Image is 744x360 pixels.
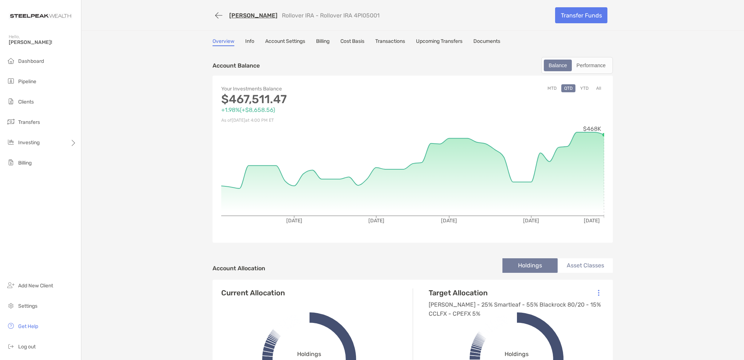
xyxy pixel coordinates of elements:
[561,84,575,92] button: QTD
[584,218,600,224] tspan: [DATE]
[505,351,529,357] span: Holdings
[7,97,15,106] img: clients icon
[221,288,285,297] h4: Current Allocation
[541,57,613,74] div: segmented control
[18,139,40,146] span: Investing
[7,138,15,146] img: investing icon
[316,38,329,46] a: Billing
[229,12,278,19] a: [PERSON_NAME]
[286,218,302,224] tspan: [DATE]
[9,3,72,29] img: Zoe Logo
[213,38,234,46] a: Overview
[245,38,254,46] a: Info
[555,7,607,23] a: Transfer Funds
[598,290,599,296] img: Icon List Menu
[213,61,260,70] p: Account Balance
[7,117,15,126] img: transfers icon
[221,95,413,104] p: $467,511.47
[340,38,364,46] a: Cost Basis
[18,78,36,85] span: Pipeline
[523,218,539,224] tspan: [DATE]
[18,323,38,329] span: Get Help
[7,56,15,65] img: dashboard icon
[221,116,413,125] p: As of [DATE] at 4:00 PM ET
[545,84,559,92] button: MTD
[441,218,457,224] tspan: [DATE]
[368,218,384,224] tspan: [DATE]
[573,60,610,70] div: Performance
[18,344,36,350] span: Log out
[7,301,15,310] img: settings icon
[18,119,40,125] span: Transfers
[7,158,15,167] img: billing icon
[429,300,613,318] p: [PERSON_NAME] - 25% Smartleaf - 55% Blackrock 80/20 - 15% CCLFX - CPEFX 5%
[545,60,571,70] div: Balance
[18,160,32,166] span: Billing
[221,84,413,93] p: Your Investments Balance
[577,84,591,92] button: YTD
[7,321,15,330] img: get-help icon
[213,265,265,272] h4: Account Allocation
[18,303,37,309] span: Settings
[473,38,500,46] a: Documents
[558,258,613,273] li: Asset Classes
[265,38,305,46] a: Account Settings
[416,38,462,46] a: Upcoming Transfers
[282,12,380,19] p: Rollover IRA - Rollover IRA 4PI05001
[593,84,604,92] button: All
[7,281,15,290] img: add_new_client icon
[18,283,53,289] span: Add New Client
[7,77,15,85] img: pipeline icon
[18,58,44,64] span: Dashboard
[297,351,321,357] span: Holdings
[7,342,15,351] img: logout icon
[502,258,558,273] li: Holdings
[375,38,405,46] a: Transactions
[221,105,413,114] p: +1.98% ( +$8,658.56 )
[9,39,77,45] span: [PERSON_NAME]!
[18,99,34,105] span: Clients
[583,125,601,132] tspan: $468K
[429,288,613,297] h4: Target Allocation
